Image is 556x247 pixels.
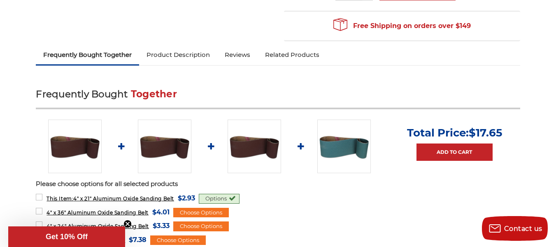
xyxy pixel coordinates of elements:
strong: This Item: [47,195,73,202]
p: Total Price: [407,126,502,139]
img: 4" x 21" Aluminum Oxide Sanding Belt [48,120,102,173]
span: 4" x 21" Aluminum Oxide Sanding Belt [47,195,174,202]
span: $4.01 [152,207,170,218]
a: Add to Cart [416,143,493,161]
div: Choose Options [173,221,229,231]
a: Reviews [217,46,258,64]
button: Contact us [482,216,548,241]
span: $7.38 [129,234,147,245]
span: 4" x 24" Aluminum Oxide Sanding Belt [47,223,149,229]
span: Together [131,88,177,100]
span: Free Shipping on orders over $149 [333,18,471,34]
a: Frequently Bought Together [36,46,139,64]
a: Product Description [139,46,217,64]
a: Related Products [258,46,327,64]
div: Choose Options [150,235,206,245]
p: Please choose options for all selected products [36,179,520,189]
span: $3.33 [153,220,170,231]
span: Get 10% Off [46,233,88,241]
span: $17.65 [469,126,502,139]
span: $2.93 [178,193,195,204]
button: Close teaser [123,220,132,228]
span: Contact us [504,225,542,233]
div: Get 10% OffClose teaser [8,226,125,247]
div: Choose Options [173,208,229,218]
span: Frequently Bought [36,88,128,100]
span: 4" x 36" Aluminum Oxide Sanding Belt [47,209,149,216]
div: Options [199,194,240,204]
